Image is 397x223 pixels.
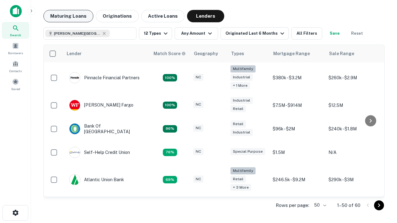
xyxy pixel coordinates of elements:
button: Go to next page [374,200,384,210]
a: Contacts [2,58,29,75]
div: NC [193,101,203,108]
button: 12 Types [139,27,172,40]
div: Special Purpose [230,148,265,155]
td: N/A [325,141,381,164]
td: $7.5M - $914M [270,94,325,117]
div: Lender [67,50,82,57]
th: Sale Range [325,45,381,62]
div: + 1 more [230,82,250,89]
div: Matching Properties: 11, hasApolloMatch: undefined [163,149,177,156]
div: Multifamily [230,167,256,174]
p: 1–50 of 60 [337,202,360,209]
th: Geography [190,45,227,62]
div: + 3 more [230,184,251,191]
img: picture [69,124,80,134]
img: picture [69,100,80,111]
div: Multifamily [230,65,256,72]
div: Retail [230,120,246,128]
th: Types [227,45,270,62]
img: picture [69,174,80,185]
div: Industrial [230,129,253,136]
div: NC [193,176,203,183]
th: Capitalize uses an advanced AI algorithm to match your search with the best lender. The match sco... [150,45,190,62]
button: Active Loans [141,10,185,22]
p: Rows per page: [276,202,309,209]
div: [PERSON_NAME] Fargo [69,100,133,111]
a: Borrowers [2,40,29,57]
div: Types [231,50,244,57]
span: Contacts [9,68,22,73]
div: NC [193,74,203,81]
iframe: Chat Widget [366,173,397,203]
div: Originated Last 6 Months [225,30,286,37]
img: capitalize-icon.png [10,5,22,17]
div: Matching Properties: 14, hasApolloMatch: undefined [163,125,177,133]
span: Search [10,33,21,37]
span: Saved [11,86,20,91]
button: Originations [96,10,139,22]
th: Lender [63,45,150,62]
div: NC [193,125,203,132]
span: [PERSON_NAME][GEOGRAPHIC_DATA], [GEOGRAPHIC_DATA] [54,31,100,36]
div: Retail [230,176,246,183]
div: Matching Properties: 15, hasApolloMatch: undefined [163,102,177,109]
button: Maturing Loans [43,10,93,22]
div: Sale Range [329,50,354,57]
td: $260k - $2.9M [325,62,381,94]
div: Retail [230,105,246,112]
a: Search [2,22,29,39]
div: NC [193,148,203,155]
td: $380k - $3.2M [270,62,325,94]
td: $1.5M [270,141,325,164]
div: Capitalize uses an advanced AI algorithm to match your search with the best lender. The match sco... [154,50,186,57]
div: 50 [312,201,327,210]
td: $12.5M [325,94,381,117]
div: Bank Of [GEOGRAPHIC_DATA] [69,123,144,134]
span: Borrowers [8,50,23,55]
div: Matching Properties: 26, hasApolloMatch: undefined [163,74,177,81]
h6: Match Score [154,50,185,57]
td: $240k - $1.8M [325,117,381,141]
div: Atlantic Union Bank [69,174,124,185]
a: Saved [2,76,29,93]
div: Matching Properties: 10, hasApolloMatch: undefined [163,176,177,183]
td: $96k - $2M [270,117,325,141]
button: Save your search to get updates of matches that match your search criteria. [325,27,345,40]
td: $246.5k - $9.2M [270,164,325,195]
img: picture [69,147,80,158]
button: Lenders [187,10,224,22]
button: All Filters [291,27,322,40]
div: Industrial [230,97,253,104]
div: Self-help Credit Union [69,147,130,158]
button: Reset [347,27,367,40]
div: Pinnacle Financial Partners [69,72,140,83]
div: Geography [194,50,218,57]
button: Any Amount [175,27,218,40]
th: Mortgage Range [270,45,325,62]
div: Mortgage Range [273,50,310,57]
img: picture [69,72,80,83]
button: Originated Last 6 Months [221,27,289,40]
td: $290k - $3M [325,164,381,195]
div: Industrial [230,74,253,81]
